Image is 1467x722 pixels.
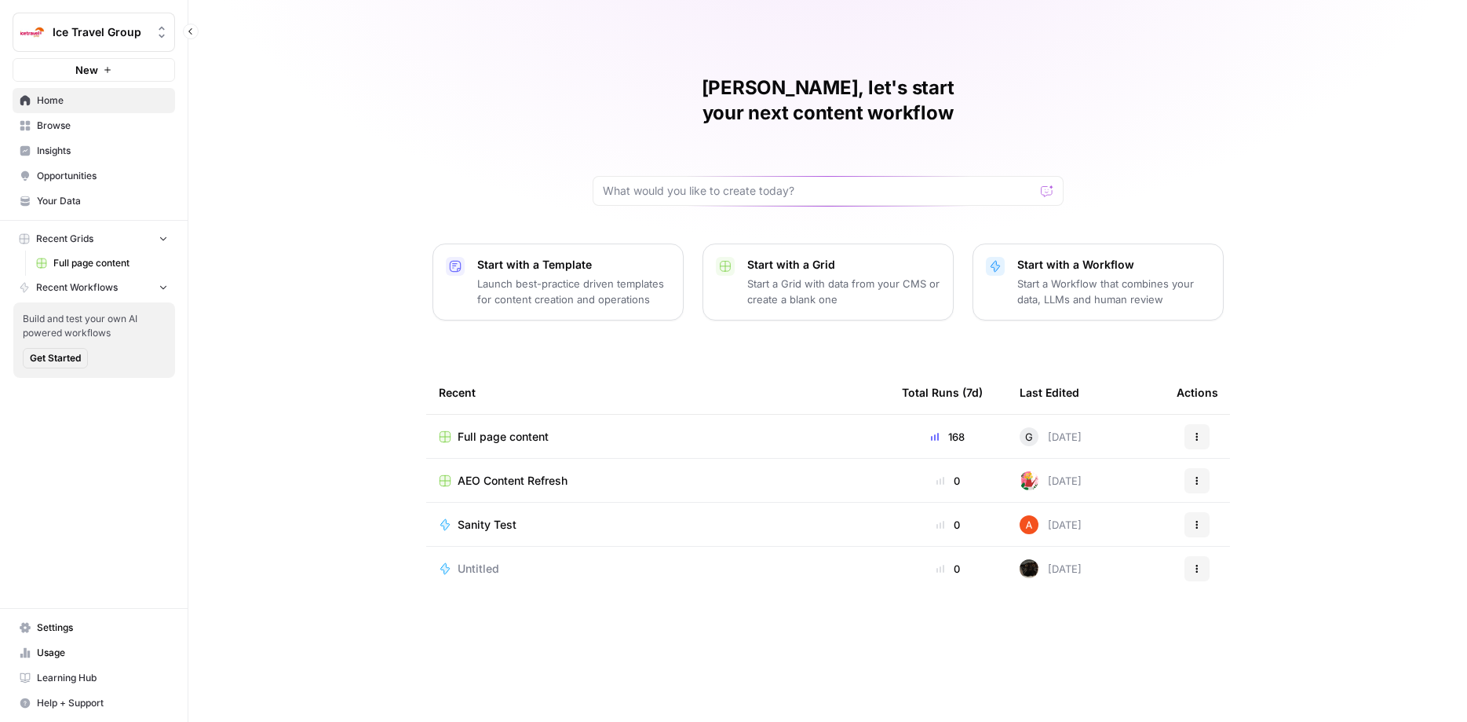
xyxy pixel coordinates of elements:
a: Settings [13,615,175,640]
p: Start with a Grid [747,257,940,273]
a: Usage [13,640,175,665]
span: Full page content [458,429,549,445]
h1: [PERSON_NAME], let's start your next content workflow [593,75,1064,126]
div: 0 [902,561,994,577]
button: Start with a WorkflowStart a Workflow that combines your data, LLMs and human review [973,244,1224,321]
div: [DATE] [1020,515,1082,534]
img: bumscs0cojt2iwgacae5uv0980n9 [1020,471,1038,490]
div: Recent [439,371,877,414]
div: Last Edited [1020,371,1079,414]
div: 0 [902,473,994,489]
a: Opportunities [13,163,175,189]
div: [DATE] [1020,471,1082,490]
span: Recent Workflows [36,280,118,295]
span: Sanity Test [458,517,516,533]
span: Your Data [37,194,168,208]
span: Help + Support [37,696,168,710]
button: New [13,58,175,82]
p: Start with a Workflow [1017,257,1210,273]
span: Ice Travel Group [53,24,148,40]
span: Build and test your own AI powered workflows [23,312,166,340]
div: [DATE] [1020,427,1082,446]
span: Full page content [53,256,168,270]
div: Total Runs (7d) [902,371,983,414]
span: Recent Grids [36,232,93,246]
span: Untitled [458,561,499,577]
p: Start with a Template [477,257,670,273]
button: Recent Grids [13,227,175,251]
span: Usage [37,646,168,660]
button: Help + Support [13,691,175,716]
a: Learning Hub [13,665,175,691]
button: Get Started [23,348,88,368]
p: Start a Workflow that combines your data, LLMs and human review [1017,276,1210,307]
div: 168 [902,429,994,445]
div: [DATE] [1020,559,1082,578]
span: Opportunities [37,169,168,183]
input: What would you like to create today? [603,183,1035,199]
a: Full page content [439,429,877,445]
a: Insights [13,138,175,163]
span: Insights [37,144,168,158]
p: Start a Grid with data from your CMS or create a blank one [747,276,940,307]
p: Launch best-practice driven templates for content creation and operations [477,276,670,307]
span: New [75,62,98,78]
span: Get Started [30,351,81,365]
button: Workspace: Ice Travel Group [13,13,175,52]
span: Home [37,93,168,108]
button: Start with a GridStart a Grid with data from your CMS or create a blank one [702,244,954,321]
button: Start with a TemplateLaunch best-practice driven templates for content creation and operations [432,244,684,321]
a: Untitled [439,561,877,577]
span: Settings [37,621,168,635]
span: Browse [37,119,168,133]
span: Learning Hub [37,671,168,685]
a: Sanity Test [439,517,877,533]
img: a7wp29i4q9fg250eipuu1edzbiqn [1020,559,1038,578]
button: Recent Workflows [13,276,175,299]
span: G [1025,429,1033,445]
a: Browse [13,113,175,138]
img: cje7zb9ux0f2nqyv5qqgv3u0jxek [1020,515,1038,534]
a: Your Data [13,189,175,214]
div: Actions [1177,371,1218,414]
a: AEO Content Refresh [439,473,877,489]
a: Home [13,88,175,113]
div: 0 [902,517,994,533]
span: AEO Content Refresh [458,473,567,489]
a: Full page content [29,251,175,276]
img: Ice Travel Group Logo [18,18,46,46]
